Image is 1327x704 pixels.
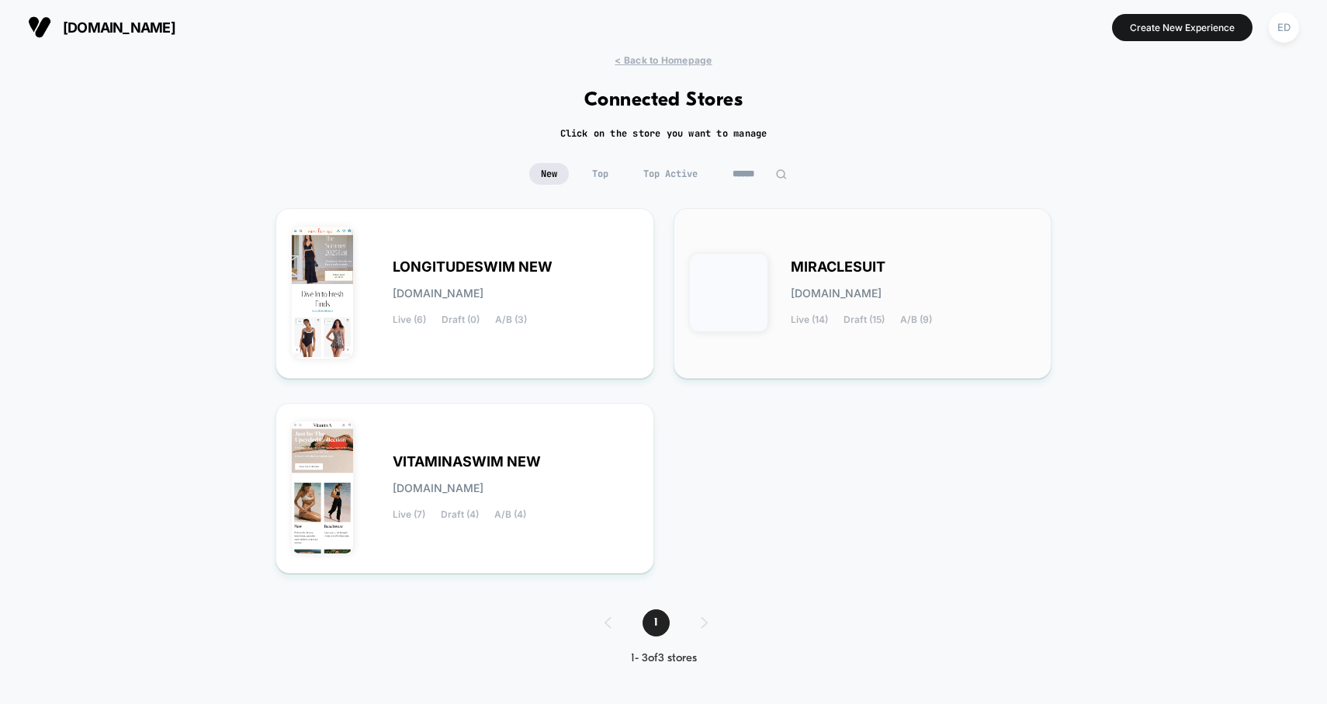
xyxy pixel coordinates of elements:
img: MIRACLESUIT [690,254,767,331]
span: [DOMAIN_NAME] [63,19,175,36]
img: Visually logo [28,16,51,39]
span: A/B (4) [494,509,526,520]
span: [DOMAIN_NAME] [393,483,483,494]
span: Live (7) [393,509,425,520]
button: [DOMAIN_NAME] [23,15,180,40]
img: edit [775,168,787,180]
span: MIRACLESUIT [791,262,885,272]
button: ED [1264,12,1304,43]
button: Create New Experience [1112,14,1253,41]
span: Top Active [632,163,709,185]
span: Draft (4) [441,509,479,520]
span: New [529,163,569,185]
span: Live (6) [393,314,426,325]
h2: Click on the store you want to manage [560,127,767,140]
span: Draft (0) [442,314,480,325]
span: VITAMINASWIM NEW [393,456,541,467]
span: 1 [643,609,670,636]
span: A/B (9) [900,314,932,325]
span: [DOMAIN_NAME] [393,288,483,299]
span: [DOMAIN_NAME] [791,288,882,299]
img: LONGITUDESWIM_NEW [292,227,353,359]
div: ED [1269,12,1299,43]
span: Live (14) [791,314,828,325]
span: A/B (3) [495,314,527,325]
span: Draft (15) [844,314,885,325]
div: 1 - 3 of 3 stores [589,652,739,665]
span: LONGITUDESWIM NEW [393,262,553,272]
span: Top [580,163,620,185]
img: VITAMINASWIM_NEW [292,421,353,553]
h1: Connected Stores [584,89,743,112]
span: < Back to Homepage [615,54,712,66]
